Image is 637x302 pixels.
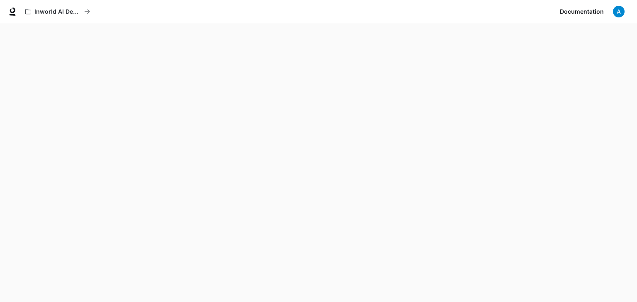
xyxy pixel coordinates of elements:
[34,8,81,15] p: Inworld AI Demos
[22,3,94,20] button: All workspaces
[557,3,607,20] a: Documentation
[613,6,625,17] img: User avatar
[610,3,627,20] button: User avatar
[560,7,604,17] span: Documentation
